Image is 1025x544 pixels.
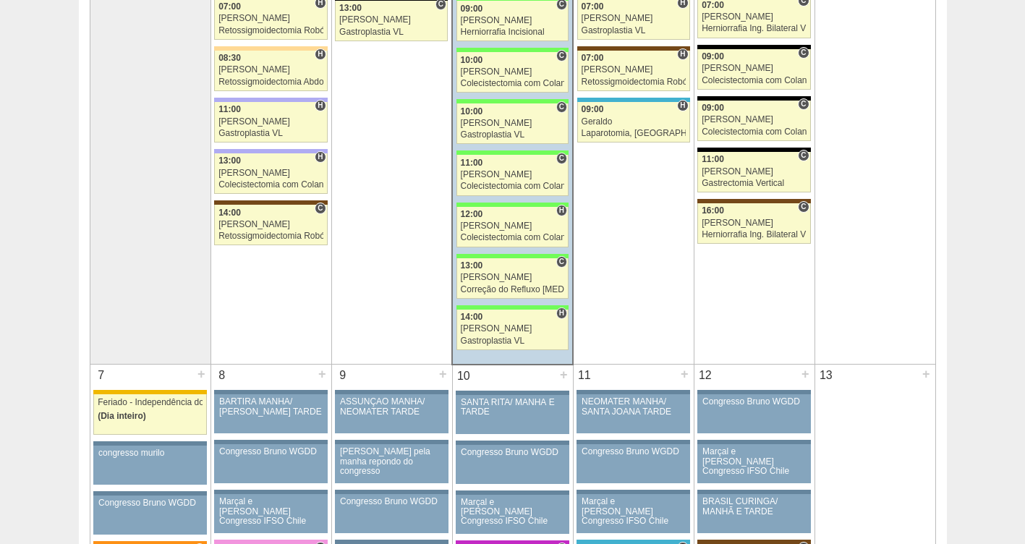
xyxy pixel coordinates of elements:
div: Colecistectomia com Colangiografia VL [461,79,565,88]
span: Hospital [315,151,326,163]
div: Key: Aviso [456,490,569,495]
span: Consultório [798,98,809,110]
div: Retossigmoidectomia Robótica [218,231,323,241]
div: 11 [574,365,596,386]
span: Consultório [556,256,567,268]
span: 08:30 [218,53,241,63]
span: 07:00 [582,53,604,63]
a: BARTIRA MANHÃ/ [PERSON_NAME] TARDE [214,394,327,433]
span: Hospital [315,100,326,111]
div: Key: Brasil [456,48,569,52]
div: Key: Aviso [214,490,327,494]
span: 11:00 [218,104,241,114]
span: 16:00 [702,205,724,216]
div: Key: Aviso [93,441,206,446]
div: Key: Aviso [335,390,448,394]
div: + [920,365,932,383]
div: Key: Blanc [697,96,810,101]
span: 11:00 [702,154,724,164]
span: 07:00 [582,1,604,12]
a: Congresso Bruno WGDD [697,394,810,433]
div: Feriado - Independência do [GEOGRAPHIC_DATA] [98,398,203,407]
div: Key: Aviso [577,440,689,444]
div: Gastroplastia VL [461,130,565,140]
span: 09:00 [702,103,724,113]
div: Retossigmoidectomia Robótica [218,26,323,35]
a: H 14:00 [PERSON_NAME] Gastroplastia VL [456,310,569,350]
div: Congresso Bruno WGDD [340,497,443,506]
a: C 09:00 [PERSON_NAME] Colecistectomia com Colangiografia VL [697,101,810,141]
div: BARTIRA MANHÃ/ [PERSON_NAME] TARDE [219,397,323,416]
div: Key: Bartira [214,46,327,51]
div: + [799,365,812,383]
span: Consultório [798,150,809,161]
div: [PERSON_NAME] [461,170,565,179]
a: Marçal e [PERSON_NAME] Congresso IFSO Chile [456,495,569,534]
a: ASSUNÇÃO MANHÃ/ NEOMATER TARDE [335,394,448,433]
div: Congresso Bruno WGDD [461,448,564,457]
div: Key: Santa Joana [697,540,810,544]
div: [PERSON_NAME] [218,169,323,178]
div: Key: Santa Joana [577,46,690,51]
div: [PERSON_NAME] [218,14,323,23]
span: Hospital [677,48,688,60]
div: Herniorrafia Incisional [461,27,565,37]
div: Colecistectomia com Colangiografia VL [702,127,807,137]
span: 10:00 [461,106,483,116]
div: [PERSON_NAME] [702,218,807,228]
div: Key: Brasil [456,254,569,258]
div: 9 [332,365,354,386]
div: Congresso Bruno WGDD [98,498,202,508]
div: Key: Feriado [93,390,206,394]
a: congresso murilo [93,446,206,485]
div: [PERSON_NAME] [582,14,686,23]
a: Marçal e [PERSON_NAME] Congresso IFSO Chile [697,444,810,483]
div: [PERSON_NAME] [218,220,323,229]
div: Gastroplastia VL [461,336,565,346]
div: Colecistectomia com Colangiografia VL [702,76,807,85]
a: Congresso Bruno WGDD [335,494,448,533]
div: Colecistectomia com Colangiografia VL [461,182,565,191]
div: Congresso Bruno WGDD [582,447,685,456]
div: + [558,365,570,384]
div: SANTA RITA/ MANHÃ E TARDE [461,398,564,417]
span: 14:00 [218,208,241,218]
div: Key: Blanc [697,148,810,152]
div: [PERSON_NAME] [339,15,443,25]
div: Key: Aviso [214,390,327,394]
div: Marçal e [PERSON_NAME] Congresso IFSO Chile [582,497,685,526]
a: C 14:00 [PERSON_NAME] Retossigmoidectomia Robótica [214,205,327,245]
div: Gastroplastia VL [218,129,323,138]
span: 07:00 [218,1,241,12]
span: Consultório [315,203,326,214]
div: [PERSON_NAME] pela manha repondo do congresso [340,447,443,476]
div: Key: Aviso [456,441,569,445]
div: [PERSON_NAME] [702,12,807,22]
span: 11:00 [461,158,483,168]
a: H 07:00 [PERSON_NAME] Retossigmoidectomia Robótica [577,51,690,91]
div: Key: Santa Joana [697,199,810,203]
span: 14:00 [461,312,483,322]
span: 13:00 [218,156,241,166]
a: C 11:00 [PERSON_NAME] Gastrectomia Vertical [697,152,810,192]
div: ASSUNÇÃO MANHÃ/ NEOMATER TARDE [340,397,443,416]
div: 8 [211,365,234,386]
div: [PERSON_NAME] [702,167,807,177]
div: Key: Aviso [456,391,569,395]
a: H 09:00 Geraldo Laparotomia, [GEOGRAPHIC_DATA], Drenagem, Bridas VL [577,102,690,143]
span: Hospital [556,205,567,216]
div: BRASIL CURINGA/ MANHÃ E TARDE [702,497,806,516]
div: [PERSON_NAME] [702,64,807,73]
span: Hospital [315,48,326,60]
a: H 08:30 [PERSON_NAME] Retossigmoidectomia Abdominal VL [214,51,327,91]
div: Geraldo [582,117,686,127]
span: Consultório [798,47,809,59]
div: Laparotomia, [GEOGRAPHIC_DATA], Drenagem, Bridas VL [582,129,686,138]
div: Key: Brasil [456,305,569,310]
div: Colecistectomia com Colangiografia VL [218,180,323,190]
div: Key: Brasil [456,203,569,207]
span: Consultório [556,153,567,164]
a: H 13:00 [PERSON_NAME] Colecistectomia com Colangiografia VL [214,153,327,194]
div: Key: Aviso [93,491,206,496]
a: C 16:00 [PERSON_NAME] Herniorrafia Ing. Bilateral VL [697,203,810,244]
